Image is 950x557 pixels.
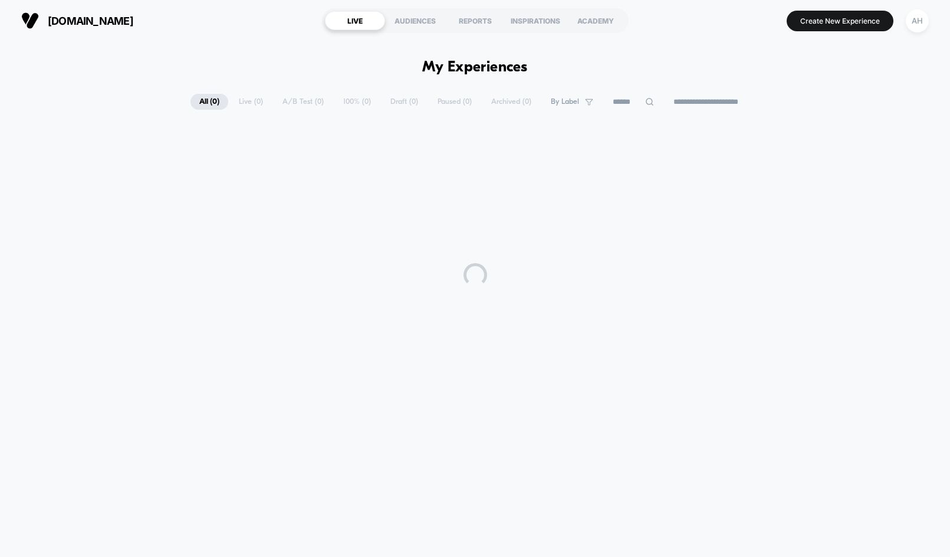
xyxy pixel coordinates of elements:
span: All ( 0 ) [190,94,228,110]
div: INSPIRATIONS [505,11,566,30]
h1: My Experiences [422,59,528,76]
button: [DOMAIN_NAME] [18,11,137,30]
div: LIVE [325,11,385,30]
span: [DOMAIN_NAME] [48,15,133,27]
img: Visually logo [21,12,39,30]
div: REPORTS [445,11,505,30]
button: Create New Experience [787,11,893,31]
div: AUDIENCES [385,11,445,30]
button: AH [902,9,932,33]
div: AH [906,9,929,32]
div: ACADEMY [566,11,626,30]
span: By Label [551,97,579,106]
